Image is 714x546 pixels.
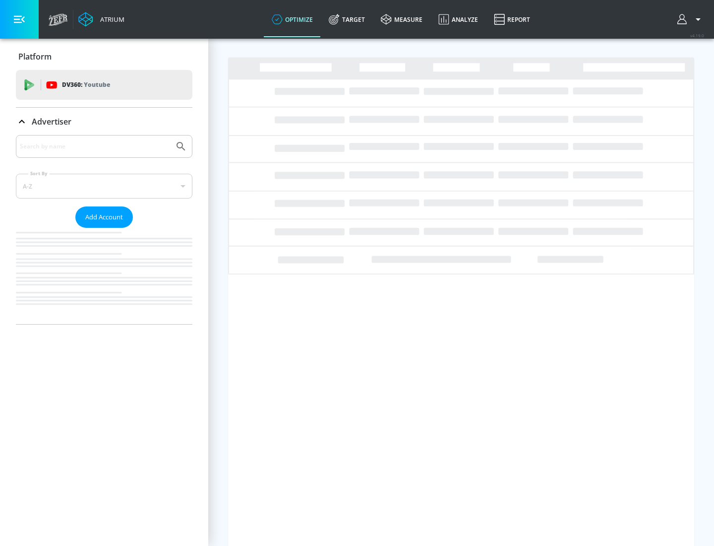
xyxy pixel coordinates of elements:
p: Platform [18,51,52,62]
div: Platform [16,43,192,70]
a: Report [486,1,538,37]
p: Youtube [84,79,110,90]
span: v 4.19.0 [690,33,704,38]
div: DV360: Youtube [16,70,192,100]
div: A-Z [16,174,192,199]
div: Advertiser [16,108,192,136]
a: measure [373,1,430,37]
a: optimize [264,1,321,37]
div: Advertiser [16,135,192,324]
p: Advertiser [32,116,71,127]
label: Sort By [28,170,50,177]
div: Atrium [96,15,124,24]
nav: list of Advertiser [16,228,192,324]
a: Atrium [78,12,124,27]
a: Analyze [430,1,486,37]
input: Search by name [20,140,170,153]
span: Add Account [85,211,123,223]
button: Add Account [75,206,133,228]
a: Target [321,1,373,37]
p: DV360: [62,79,110,90]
